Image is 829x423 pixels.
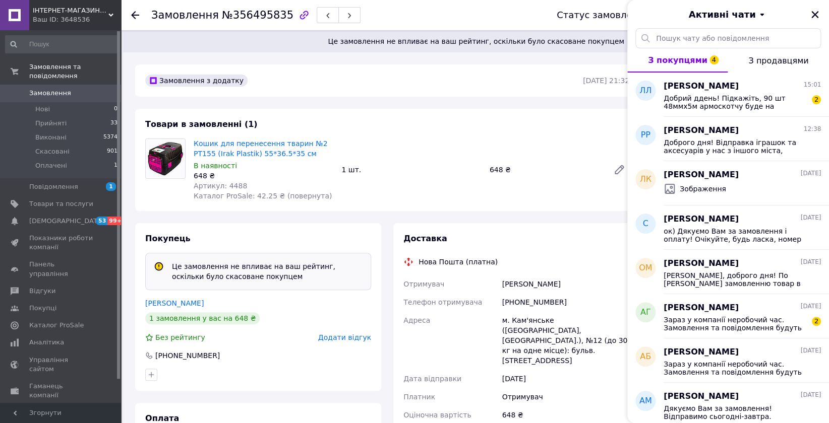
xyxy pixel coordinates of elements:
button: АБ[PERSON_NAME][DATE]Зараз у компанії неробочий час. Замовлення та повідомлення будуть оброблені ... [627,338,829,383]
span: 2 [812,317,821,326]
div: [PHONE_NUMBER] [500,293,631,311]
button: АГ[PERSON_NAME][DATE]Зараз у компанії неробочий час. Замовлення та повідомлення будуть оброблені ... [627,294,829,338]
span: Дата відправки [403,375,461,383]
time: [DATE] 21:32 [583,77,629,85]
div: Статус замовлення [557,10,649,20]
span: [DATE] [800,169,821,178]
div: Замовлення з додатку [145,75,248,87]
button: З покупцями4 [627,48,728,73]
span: Товари та послуги [29,199,93,208]
span: АМ [639,395,652,407]
div: 1 шт. [337,163,485,177]
span: Додати відгук [318,333,371,341]
span: 99+ [107,217,124,225]
div: [DATE] [500,370,631,388]
span: РР [640,129,650,141]
span: Артикул: 4488 [194,182,247,190]
span: [PERSON_NAME] [664,346,739,358]
span: В наявності [194,162,237,170]
span: [PERSON_NAME], доброго дня! По [PERSON_NAME] замовленню товар в наявностi. Формування, пакування ... [664,271,807,288]
span: 15:01 [803,81,821,89]
span: [DATE] [800,346,821,355]
span: Гаманець компанії [29,382,93,400]
input: Пошук чату або повідомлення [635,28,821,48]
span: 4 [709,55,719,64]
span: АГ [640,307,651,318]
div: Ваш ID: 3648536 [33,15,121,24]
span: IНТЕРНЕТ-МАГАЗИН "МІЙ ДОМОВИЙ" [33,6,108,15]
a: Редагувати [609,160,629,180]
span: Замовлення [29,89,71,98]
span: 0 [114,105,117,114]
span: С [642,218,648,230]
span: Виконані [35,133,67,142]
div: 1 замовлення у вас на 648 ₴ [145,312,260,324]
button: З продавцями [728,48,829,73]
span: [PERSON_NAME] [664,258,739,269]
span: ЛЛ [639,85,652,97]
div: Повернутися назад [131,10,139,20]
span: Телефон отримувача [403,298,482,306]
span: Це замовлення не впливає на ваш рейтинг, оскільки було скасоване покупцем [135,36,817,46]
span: Зараз у компанії неробочий час. Замовлення та повідомлення будуть оброблені з 10:00 найближчого р... [664,360,807,376]
span: 901 [107,147,117,156]
button: С[PERSON_NAME][DATE]ок) Дякуємо Вам за замовлення i оплату! Очікуйте, будь ласка, номер накладної... [627,205,829,250]
span: 33 [110,119,117,128]
div: [PERSON_NAME] [500,275,631,293]
span: Замовлення [151,9,219,21]
span: Без рейтингу [155,333,205,341]
span: Адреса [403,316,430,324]
span: Оплачені [35,161,67,170]
span: 1 [106,182,116,191]
span: Зараз у компанії неробочий час. Замовлення та повідомлення будуть оброблені з 10:00 найближчого р... [664,316,807,332]
span: 1 [114,161,117,170]
span: Показники роботи компанії [29,234,93,252]
span: [DATE] [800,391,821,399]
button: ЛК[PERSON_NAME][DATE]Зображення [627,161,829,205]
span: З покупцями [648,55,707,65]
span: Доставка [403,234,447,243]
span: Платник [403,393,435,401]
span: [DATE] [800,214,821,222]
img: Кошик для перенесення тварин №2 PT155 (Irak Plastik) 55*36.5*35 см [146,139,185,177]
span: Аналітика [29,338,64,347]
span: [PERSON_NAME] [664,214,739,225]
button: Активні чати [656,8,801,21]
div: м. Кам'янське ([GEOGRAPHIC_DATA], [GEOGRAPHIC_DATA].), №12 (до 30 кг на одне місце): бульв. [STRE... [500,311,631,370]
span: Дякуємо Вам за замовлення! Відправимо сьогодні-завтра. Очікуйте, будь ласка, номер накладної для ... [664,404,807,420]
span: Панель управління [29,260,93,278]
span: [DEMOGRAPHIC_DATA] [29,217,104,226]
span: Каталог ProSale [29,321,84,330]
span: [PERSON_NAME] [664,302,739,314]
span: Активні чати [688,8,755,21]
button: Закрити [809,9,821,21]
a: Кошик для перенесення тварин №2 PT155 (Irak Plastik) 55*36.5*35 см [194,139,327,158]
span: Оціночна вартість [403,411,471,419]
button: ЛЛ[PERSON_NAME]15:01Добрий ддень! Підкажіть, 90 шт 48ммх5м армоскотчу буде на продаж, і чи є у Ва... [627,73,829,117]
span: [PERSON_NAME] [664,81,739,92]
span: ЛК [639,174,651,185]
div: 648 ₴ [194,171,333,181]
span: Управління сайтом [29,356,93,374]
span: Замовлення та повідомлення [29,62,121,81]
div: Це замовлення не впливає на ваш рейтинг, оскільки було скасоване покупцем [168,261,367,281]
span: Скасовані [35,147,70,156]
div: Нова Пошта (платна) [416,257,500,267]
span: 2 [812,95,821,104]
span: Нові [35,105,50,114]
span: Відгуки [29,287,55,296]
span: №356495835 [222,9,293,21]
span: ОМ [639,262,652,274]
div: [PHONE_NUMBER] [154,350,221,361]
span: Оплата [145,413,179,423]
span: Повідомлення [29,182,78,191]
span: [PERSON_NAME] [664,391,739,402]
span: Отримувач [403,280,444,288]
span: [DATE] [800,258,821,266]
span: [PERSON_NAME] [664,169,739,181]
div: Отримувач [500,388,631,406]
span: Товари в замовленні (1) [145,119,258,129]
span: 53 [96,217,107,225]
span: Покупці [29,304,56,313]
span: Зображення [680,184,726,194]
